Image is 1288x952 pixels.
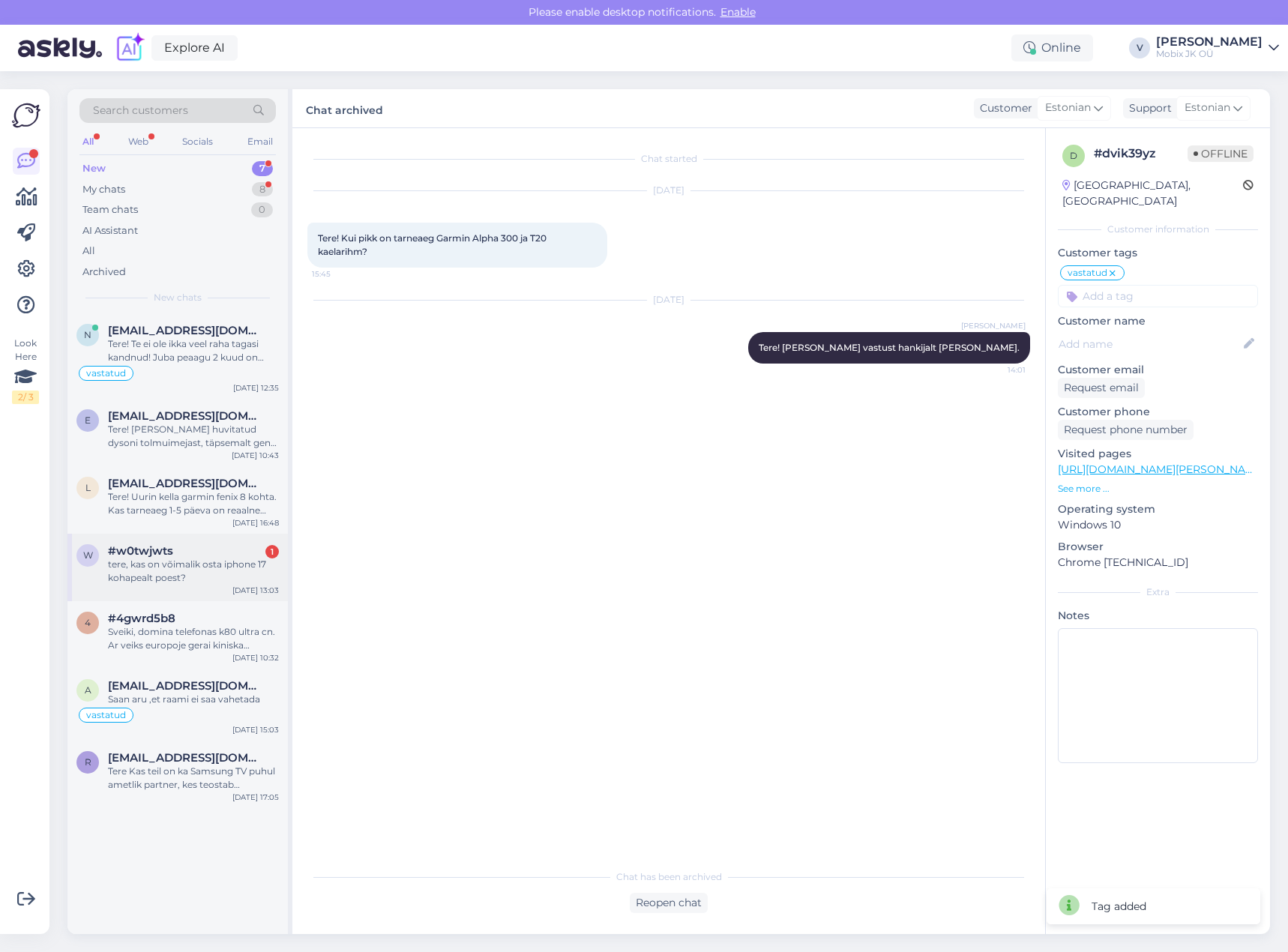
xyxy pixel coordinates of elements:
[306,98,383,118] label: Chat archived
[114,32,145,64] img: explore-ai
[1123,100,1172,116] div: Support
[1092,899,1146,915] div: Tag added
[1094,145,1188,163] div: # dvik39yz
[108,324,264,337] span: nilsmikk@gmail.com
[307,152,1030,166] div: Chat started
[1011,34,1093,61] div: Online
[12,391,39,404] div: 2 / 3
[312,268,368,280] span: 15:45
[108,765,279,792] div: Tere Kas teil on ka Samsung TV puhul ametlik partner, kes teostab garantiitöid?
[307,184,1030,197] div: [DATE]
[179,132,216,151] div: Socials
[244,132,276,151] div: Email
[125,132,151,151] div: Web
[85,415,91,426] span: e
[1062,178,1243,209] div: [GEOGRAPHIC_DATA], [GEOGRAPHIC_DATA]
[93,103,188,118] span: Search customers
[1059,336,1241,352] input: Add name
[82,161,106,176] div: New
[1045,100,1091,116] span: Estonian
[82,244,95,259] div: All
[108,612,175,625] span: #4gwrd5b8
[1058,420,1194,440] div: Request phone number
[108,337,279,364] div: Tere! Te ei ole ikka veel raha tagasi kandnud! Juba peaagu 2 kuud on tellimuse tühistamisest mööd...
[1058,245,1258,261] p: Customer tags
[108,423,279,450] div: Tere! [PERSON_NAME] huvitatud dysoni tolmuimejast, täpsemalt gen5 mudelist. Leidsin kaks sama too...
[108,409,264,423] span: elerin.lohmus@gmail.com
[108,477,264,490] span: laanepeeter@gmail.com
[1068,268,1107,277] span: vastatud
[716,5,760,19] span: Enable
[630,893,708,913] div: Reopen chat
[1058,446,1258,462] p: Visited pages
[232,724,279,735] div: [DATE] 15:03
[12,337,39,404] div: Look Here
[85,617,91,628] span: 4
[1058,539,1258,555] p: Browser
[108,751,264,765] span: raido.pajusi@gmail.com
[154,291,202,304] span: New chats
[1156,36,1263,48] div: [PERSON_NAME]
[251,202,273,217] div: 0
[108,558,279,585] div: tere, kas on võimalik osta iphone 17 kohapealt poest?
[1185,100,1230,116] span: Estonian
[969,364,1026,376] span: 14:01
[82,265,126,280] div: Archived
[265,545,279,558] div: 1
[82,202,138,217] div: Team chats
[307,293,1030,307] div: [DATE]
[1156,36,1279,60] a: [PERSON_NAME]Mobix JK OÜ
[1058,608,1258,624] p: Notes
[232,585,279,596] div: [DATE] 13:03
[82,223,138,238] div: AI Assistant
[318,232,549,257] span: Tere! Kui pikk on tarneaeg Garmin Alpha 300 ja T20 kaelarihm?
[85,684,91,696] span: a
[83,549,93,561] span: w
[12,101,40,130] img: Askly Logo
[82,182,125,197] div: My chats
[85,482,91,493] span: l
[1156,48,1263,60] div: Mobix JK OÜ
[1058,555,1258,570] p: Chrome [TECHNICAL_ID]
[79,132,97,151] div: All
[1058,517,1258,533] p: Windows 10
[1058,313,1258,329] p: Customer name
[232,792,279,803] div: [DATE] 17:05
[108,490,279,517] div: Tere! Uurin kella garmin fenix 8 kohta. Kas tarneaeg 1-5 päeva on reaalne aeg? Kellaks siis [URL]...
[759,342,1020,353] span: Tere! [PERSON_NAME] vastust hankijalt [PERSON_NAME].
[86,369,126,378] span: vastatud
[108,625,279,652] div: Sveiki, domina telefonas k80 ultra cn. Ar veiks europoje gerai kiniska telefono versija?
[108,693,279,706] div: Saan aru ,et raami ei saa vahetada
[252,182,273,197] div: 8
[1058,285,1258,307] input: Add a tag
[151,35,238,61] a: Explore AI
[1058,463,1265,476] a: [URL][DOMAIN_NAME][PERSON_NAME]
[1058,501,1258,517] p: Operating system
[108,544,173,558] span: #w0twjwts
[616,870,722,884] span: Chat has been archived
[233,382,279,394] div: [DATE] 12:35
[86,711,126,720] span: vastatud
[85,756,91,768] span: r
[1129,37,1150,58] div: V
[232,450,279,461] div: [DATE] 10:43
[84,329,91,340] span: n
[232,652,279,663] div: [DATE] 10:32
[252,161,273,176] div: 7
[1058,378,1145,398] div: Request email
[1188,145,1254,162] span: Offline
[1058,585,1258,599] div: Extra
[961,320,1026,331] span: [PERSON_NAME]
[1058,482,1258,495] p: See more ...
[1058,223,1258,236] div: Customer information
[232,517,279,528] div: [DATE] 16:48
[1070,150,1077,161] span: d
[108,679,264,693] span: ats.teppan@gmail.com
[1058,404,1258,420] p: Customer phone
[974,100,1032,116] div: Customer
[1058,362,1258,378] p: Customer email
